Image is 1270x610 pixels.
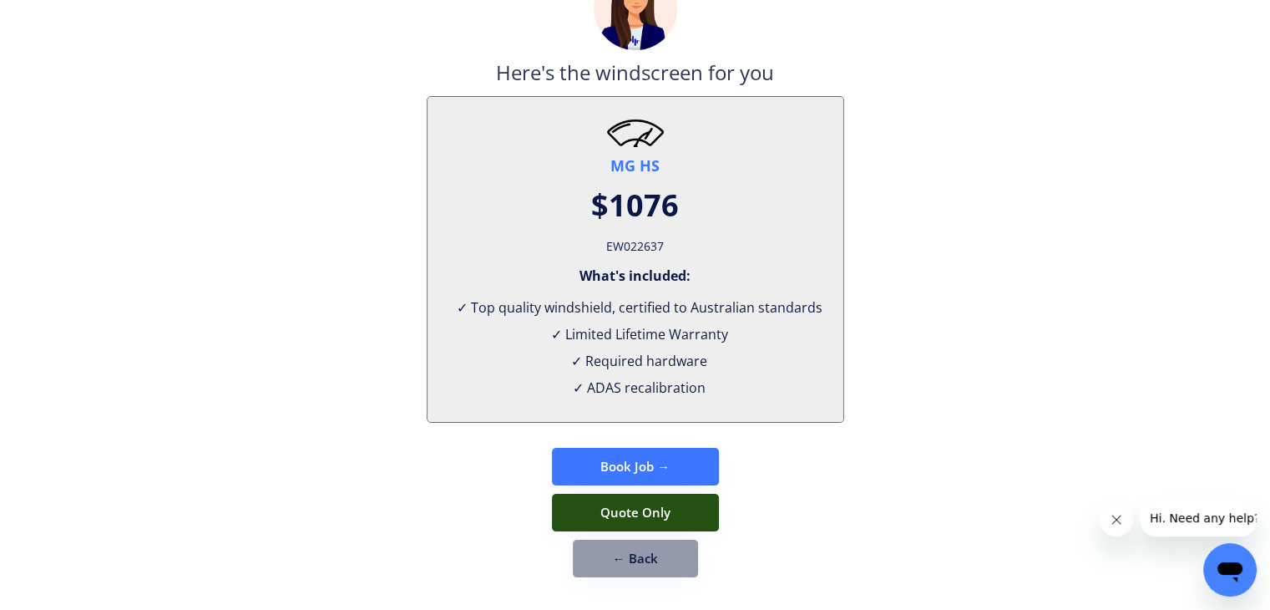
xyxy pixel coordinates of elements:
button: ← Back [573,540,698,577]
div: ✓ Top quality windshield, certified to Australian standards ✓ Limited Lifetime Warranty ✓ Require... [448,294,822,401]
div: What's included: [579,267,691,285]
iframe: Message from company [1140,500,1257,536]
iframe: Close message [1100,503,1133,536]
img: windscreen2.png [606,118,665,147]
div: Here's the windscreen for you [496,58,774,96]
div: $1076 [591,185,679,226]
button: Book Job → [552,448,719,485]
div: EW022637 [606,235,664,258]
button: Quote Only [552,494,719,531]
iframe: Button to launch messaging window [1203,543,1257,597]
div: MG HS [610,155,660,176]
span: Hi. Need any help? [10,12,120,25]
